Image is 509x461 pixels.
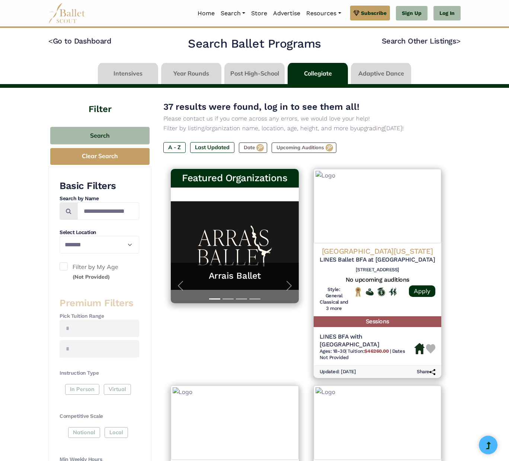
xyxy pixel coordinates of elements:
[163,124,449,133] p: Filter by listing/organization name, location, age, height, and more by [DATE]!
[163,102,359,112] span: 37 results were found, log in to see them all!
[163,114,449,124] p: Please contact us if you come across any errors, we would love your help!
[426,344,435,353] img: Heart
[320,348,415,361] h6: | |
[349,63,413,84] li: Adaptive Dance
[60,313,139,320] h4: Pick Tuition Range
[320,348,405,360] span: Dates Not Provided
[270,6,303,21] a: Advertise
[350,6,390,20] a: Subscribe
[320,256,436,264] h5: LINES Ballet BFA at [GEOGRAPHIC_DATA]
[377,288,385,296] img: Offers Scholarship
[286,63,349,84] li: Collegiate
[320,333,415,349] h5: LINES BFA with [GEOGRAPHIC_DATA]
[188,36,321,52] h2: Search Ballet Programs
[60,369,139,377] h4: Instruction Type
[414,343,425,354] img: Housing Available
[218,6,248,21] a: Search
[248,6,270,21] a: Store
[314,169,442,243] img: Logo
[190,142,234,153] label: Last Updated
[314,316,442,327] h5: Sessions
[456,36,461,45] code: >
[396,6,428,21] a: Sign Up
[303,6,344,21] a: Resources
[163,142,186,153] label: A - Z
[171,385,299,460] img: Logo
[50,127,150,144] button: Search
[364,348,388,354] b: $46260.00
[389,288,397,296] img: In Person
[96,63,160,84] li: Intensives
[48,36,111,45] a: <Go to Dashboard
[361,9,387,17] span: Subscribe
[417,369,435,375] h6: Share
[409,285,435,297] a: Apply
[433,6,461,21] a: Log In
[60,413,139,420] h4: Competitive Scale
[353,9,359,17] img: gem.svg
[223,295,234,303] button: Slide 2
[195,6,218,21] a: Home
[354,287,362,297] img: National
[366,288,374,295] img: Offers Financial Aid
[60,195,139,202] h4: Search by Name
[73,273,110,280] small: (Not Provided)
[320,246,436,256] h4: [GEOGRAPHIC_DATA][US_STATE]
[77,202,139,220] input: Search by names...
[60,180,139,192] h3: Basic Filters
[178,270,291,282] a: Arrais Ballet
[249,295,260,303] button: Slide 4
[236,295,247,303] button: Slide 3
[320,369,356,375] h6: Updated: [DATE]
[320,348,346,354] span: Ages: 18-30
[60,229,139,236] h4: Select Location
[314,385,442,460] img: Logo
[48,36,53,45] code: <
[223,63,286,84] li: Post High-School
[177,172,293,185] h3: Featured Organizations
[320,267,436,273] h6: [STREET_ADDRESS]
[160,63,223,84] li: Year Rounds
[348,348,390,354] span: Tuition:
[48,88,151,116] h4: Filter
[60,297,139,310] h3: Premium Filters
[320,286,349,312] h6: Style: General Classical and 3 more
[357,125,384,132] a: upgrading
[320,276,436,284] h5: No upcoming auditions
[239,143,267,153] label: Date
[382,36,461,45] a: Search Other Listings>
[272,143,336,153] label: Upcoming Auditions
[209,295,220,303] button: Slide 1
[50,148,150,165] button: Clear Search
[60,262,139,281] label: Filter by My Age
